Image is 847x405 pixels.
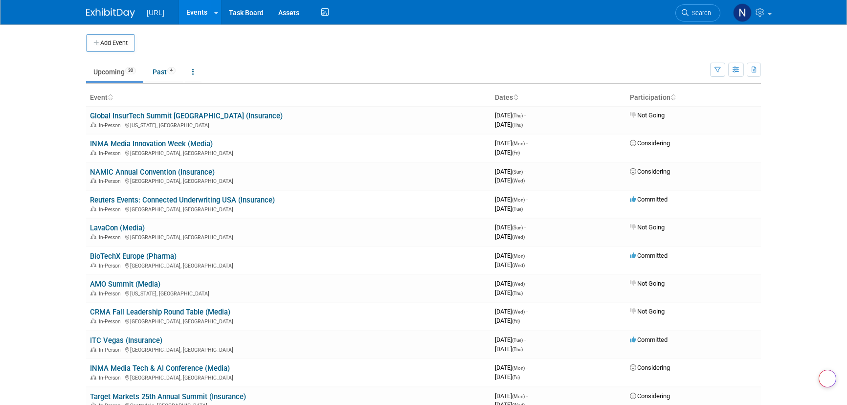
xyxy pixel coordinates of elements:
[630,392,670,400] span: Considering
[630,168,670,175] span: Considering
[90,308,230,316] a: CRMA Fall Leadership Round Table (Media)
[90,233,487,241] div: [GEOGRAPHIC_DATA], [GEOGRAPHIC_DATA]
[495,280,528,287] span: [DATE]
[495,168,526,175] span: [DATE]
[526,308,528,315] span: -
[512,197,525,202] span: (Mon)
[526,139,528,147] span: -
[90,347,96,352] img: In-Person Event
[526,252,528,259] span: -
[524,224,526,231] span: -
[108,93,112,101] a: Sort by Event Name
[495,317,520,324] span: [DATE]
[495,139,528,147] span: [DATE]
[495,336,526,343] span: [DATE]
[495,252,528,259] span: [DATE]
[512,206,523,212] span: (Tue)
[495,373,520,381] span: [DATE]
[90,206,96,211] img: In-Person Event
[90,336,162,345] a: ITC Vegas (Insurance)
[689,9,711,17] span: Search
[512,169,523,175] span: (Sun)
[495,205,523,212] span: [DATE]
[495,233,525,240] span: [DATE]
[526,196,528,203] span: -
[99,347,124,353] span: In-Person
[90,139,213,148] a: INMA Media Innovation Week (Media)
[90,373,487,381] div: [GEOGRAPHIC_DATA], [GEOGRAPHIC_DATA]
[495,364,528,371] span: [DATE]
[99,375,124,381] span: In-Person
[90,318,96,323] img: In-Person Event
[86,34,135,52] button: Add Event
[86,90,491,106] th: Event
[512,225,523,230] span: (Sun)
[630,139,670,147] span: Considering
[512,394,525,399] span: (Mon)
[99,318,124,325] span: In-Person
[630,280,665,287] span: Not Going
[526,280,528,287] span: -
[90,112,283,120] a: Global InsurTech Summit [GEOGRAPHIC_DATA] (Insurance)
[90,375,96,380] img: In-Person Event
[495,177,525,184] span: [DATE]
[99,263,124,269] span: In-Person
[145,63,183,81] a: Past4
[90,289,487,297] div: [US_STATE], [GEOGRAPHIC_DATA]
[512,347,523,352] span: (Thu)
[526,392,528,400] span: -
[495,261,525,269] span: [DATE]
[513,93,518,101] a: Sort by Start Date
[512,263,525,268] span: (Wed)
[86,63,143,81] a: Upcoming30
[512,234,525,240] span: (Wed)
[512,318,520,324] span: (Fri)
[733,3,752,22] img: Noah Paaymans
[147,9,164,17] span: [URL]
[125,67,136,74] span: 30
[512,337,523,343] span: (Tue)
[90,234,96,239] img: In-Person Event
[512,365,525,371] span: (Mon)
[495,392,528,400] span: [DATE]
[495,149,520,156] span: [DATE]
[90,168,215,177] a: NAMIC Annual Convention (Insurance)
[99,206,124,213] span: In-Person
[524,168,526,175] span: -
[90,224,145,232] a: LavaCon (Media)
[630,364,670,371] span: Considering
[90,149,487,157] div: [GEOGRAPHIC_DATA], [GEOGRAPHIC_DATA]
[90,280,160,289] a: AMO Summit (Media)
[626,90,761,106] th: Participation
[512,375,520,380] span: (Fri)
[512,309,525,315] span: (Wed)
[90,205,487,213] div: [GEOGRAPHIC_DATA], [GEOGRAPHIC_DATA]
[675,4,720,22] a: Search
[99,234,124,241] span: In-Person
[495,112,526,119] span: [DATE]
[90,150,96,155] img: In-Person Event
[491,90,626,106] th: Dates
[90,263,96,268] img: In-Person Event
[630,224,665,231] span: Not Going
[90,261,487,269] div: [GEOGRAPHIC_DATA], [GEOGRAPHIC_DATA]
[495,308,528,315] span: [DATE]
[524,336,526,343] span: -
[99,150,124,157] span: In-Person
[90,252,177,261] a: BioTechX Europe (Pharma)
[99,178,124,184] span: In-Person
[524,112,526,119] span: -
[90,317,487,325] div: [GEOGRAPHIC_DATA], [GEOGRAPHIC_DATA]
[512,122,523,128] span: (Thu)
[512,113,523,118] span: (Thu)
[512,281,525,287] span: (Wed)
[90,291,96,295] img: In-Person Event
[512,150,520,156] span: (Fri)
[512,253,525,259] span: (Mon)
[90,392,246,401] a: Target Markets 25th Annual Summit (Insurance)
[167,67,176,74] span: 4
[495,289,523,296] span: [DATE]
[630,252,668,259] span: Committed
[495,224,526,231] span: [DATE]
[90,121,487,129] div: [US_STATE], [GEOGRAPHIC_DATA]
